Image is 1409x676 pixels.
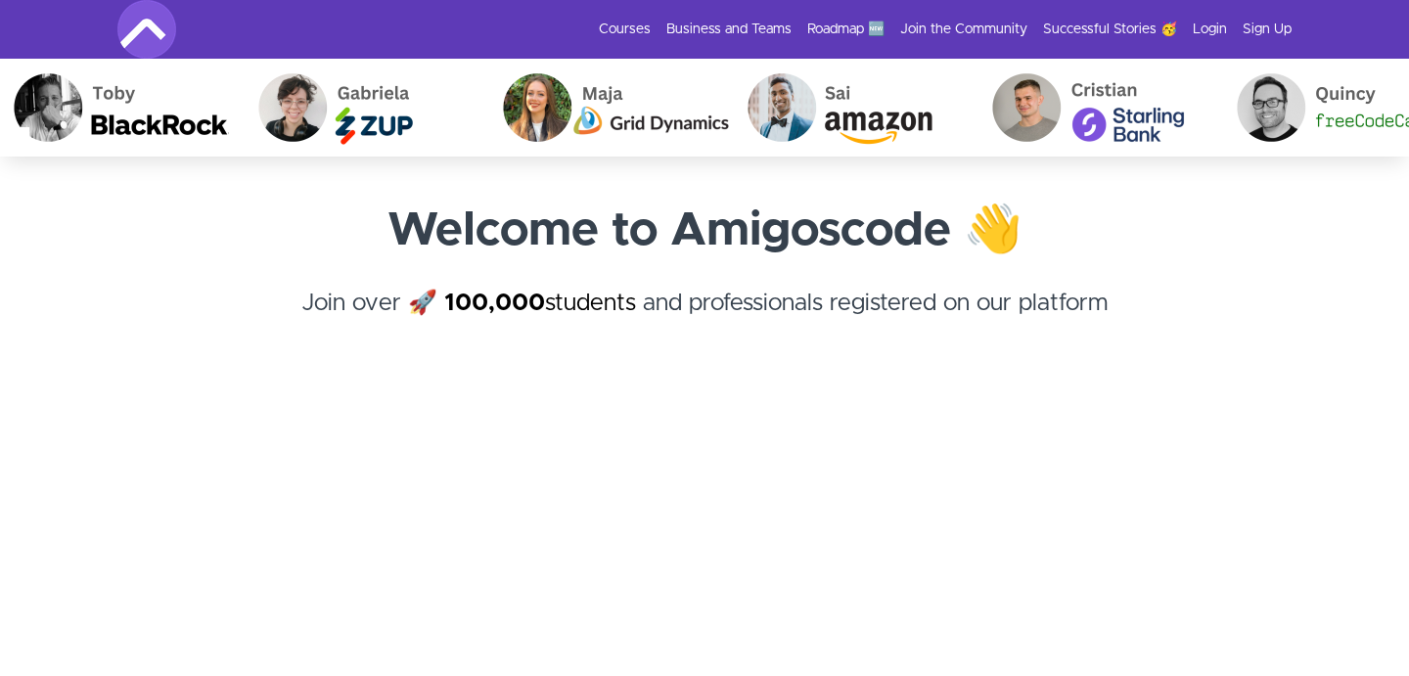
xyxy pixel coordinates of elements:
a: Join the Community [900,20,1027,39]
img: Cristian [970,59,1214,157]
img: Maja [480,59,725,157]
img: Sai [725,59,970,157]
a: Successful Stories 🥳 [1043,20,1177,39]
img: Gabriela [236,59,480,157]
a: Sign Up [1243,20,1292,39]
h4: Join over 🚀 and professionals registered on our platform [117,286,1292,356]
a: Business and Teams [666,20,792,39]
strong: Welcome to Amigoscode 👋 [387,207,1023,254]
a: 100,000students [444,292,636,315]
a: Roadmap 🆕 [807,20,885,39]
a: Login [1193,20,1227,39]
a: Courses [599,20,651,39]
strong: 100,000 [444,292,545,315]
